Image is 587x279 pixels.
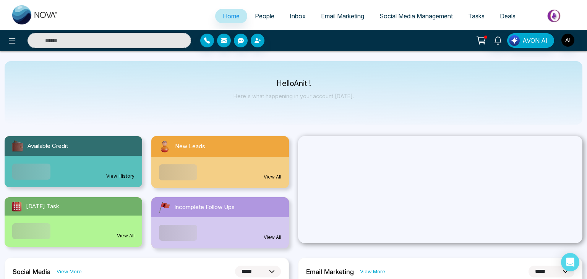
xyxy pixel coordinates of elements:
[234,80,354,87] p: Hello Anit !
[500,12,516,20] span: Deals
[561,34,574,47] img: User Avatar
[215,9,247,23] a: Home
[247,9,282,23] a: People
[321,12,364,20] span: Email Marketing
[306,268,354,276] h2: Email Marketing
[468,12,485,20] span: Tasks
[147,197,293,248] a: Incomplete Follow UpsView All
[12,5,58,24] img: Nova CRM Logo
[11,200,23,212] img: todayTask.svg
[290,12,306,20] span: Inbox
[223,12,240,20] span: Home
[561,253,579,271] div: Open Intercom Messenger
[11,139,24,153] img: availableCredit.svg
[522,36,548,45] span: AVON AI
[372,9,461,23] a: Social Media Management
[174,203,235,212] span: Incomplete Follow Ups
[157,200,171,214] img: followUps.svg
[234,93,354,99] p: Here's what happening in your account [DATE].
[157,139,172,154] img: newLeads.svg
[26,202,59,211] span: [DATE] Task
[461,9,492,23] a: Tasks
[175,142,205,151] span: New Leads
[13,268,50,276] h2: Social Media
[492,9,523,23] a: Deals
[106,173,135,180] a: View History
[313,9,372,23] a: Email Marketing
[509,35,520,46] img: Lead Flow
[264,234,281,241] a: View All
[282,9,313,23] a: Inbox
[117,232,135,239] a: View All
[57,268,82,275] a: View More
[255,12,274,20] span: People
[28,142,68,151] span: Available Credit
[379,12,453,20] span: Social Media Management
[147,136,293,188] a: New LeadsView All
[264,174,281,180] a: View All
[527,7,582,24] img: Market-place.gif
[507,33,554,48] button: AVON AI
[360,268,385,275] a: View More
